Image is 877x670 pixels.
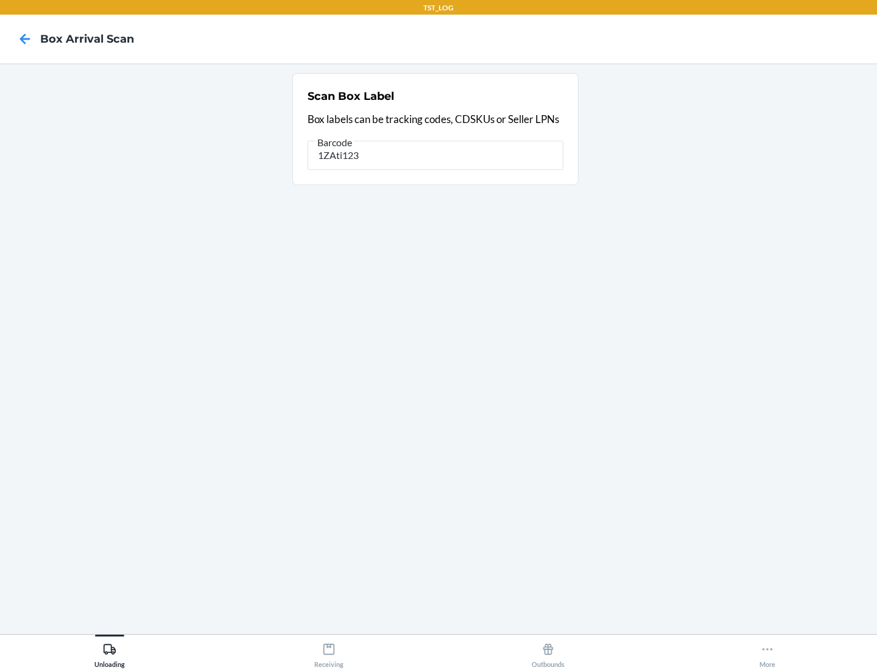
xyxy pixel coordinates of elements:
[308,141,563,170] input: Barcode
[315,136,354,149] span: Barcode
[658,635,877,668] button: More
[308,88,394,104] h2: Scan Box Label
[40,31,134,47] h4: Box Arrival Scan
[219,635,438,668] button: Receiving
[308,111,563,127] p: Box labels can be tracking codes, CDSKUs or Seller LPNs
[532,638,565,668] div: Outbounds
[314,638,343,668] div: Receiving
[438,635,658,668] button: Outbounds
[759,638,775,668] div: More
[94,638,125,668] div: Unloading
[423,2,454,13] p: TST_LOG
